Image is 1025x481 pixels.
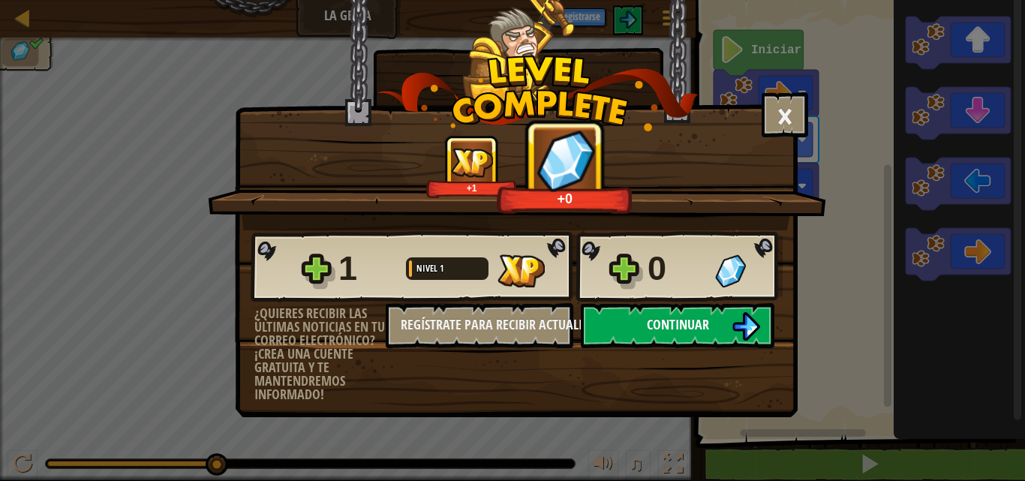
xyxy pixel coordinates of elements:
div: 1 [338,245,397,293]
span: 1 [440,262,444,275]
img: Continuar [732,312,760,341]
span: Nivel [416,262,440,275]
div: +1 [429,182,514,194]
img: level_complete.png [377,56,699,131]
button: Regístrate para recibir actualizaciones. [386,303,573,348]
img: XP Conseguida [449,146,494,178]
div: ¿Quieres recibir las últimas noticias en tu correo electrónico? ¡Crea una cuente gratuita y te ma... [254,307,386,401]
button: Continuar [581,303,774,348]
img: Gemas Conseguidas [715,254,746,287]
button: × [762,92,808,137]
div: 0 [648,245,706,293]
span: Continuar [647,315,709,334]
img: XP Conseguida [497,254,545,287]
img: Gemas Conseguidas [528,123,603,197]
div: +0 [501,190,629,207]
